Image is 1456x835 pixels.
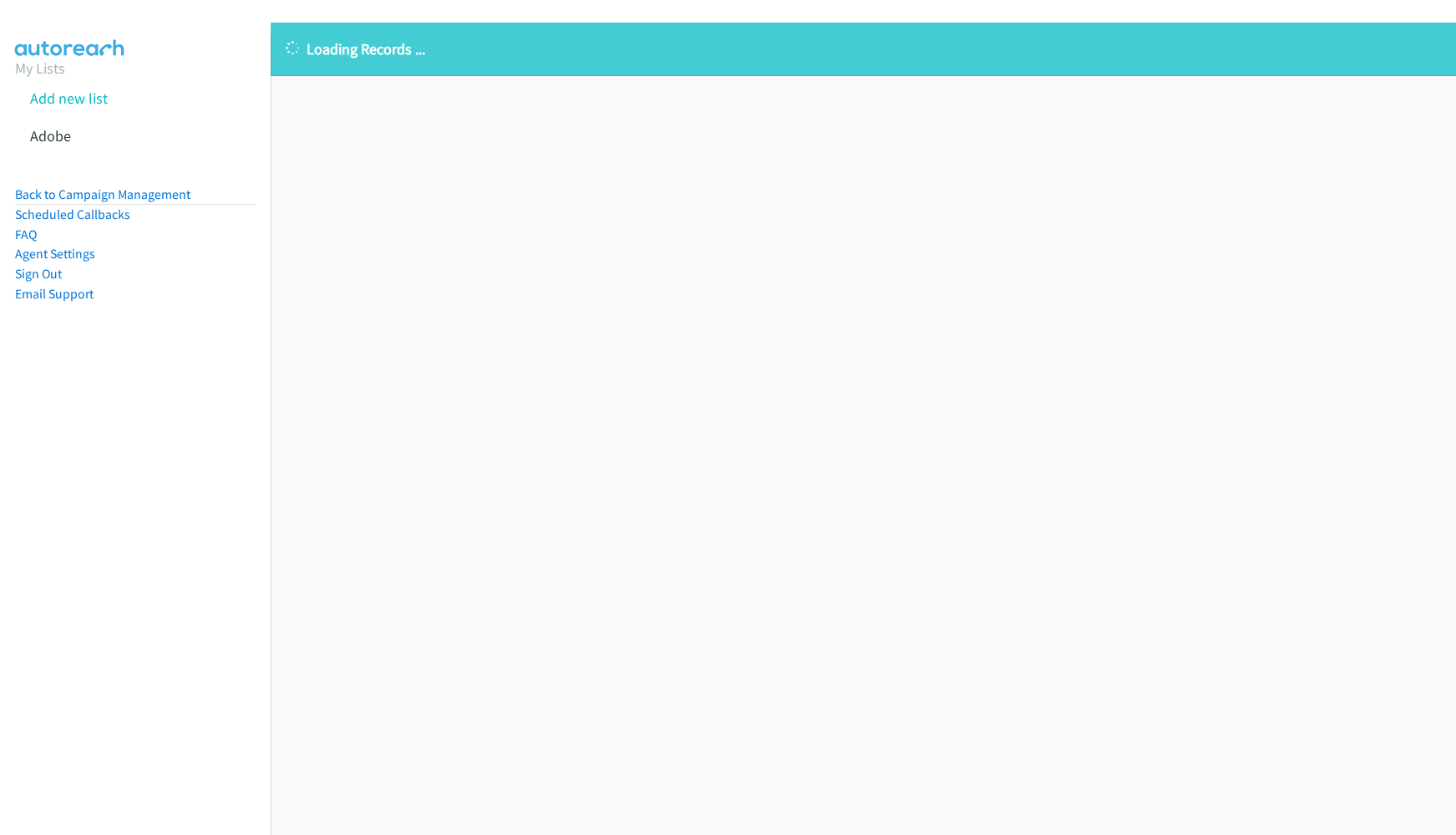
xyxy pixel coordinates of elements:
a: Back to Campaign Management [15,186,190,202]
a: FAQ [15,227,37,242]
a: Add new list [30,89,108,108]
a: Adobe [30,126,71,145]
p: Loading Records ... [286,38,1441,60]
a: Scheduled Callbacks [15,206,130,222]
a: My Lists [15,59,65,78]
a: Email Support [15,286,94,302]
a: Agent Settings [15,246,95,262]
a: Sign Out [15,266,62,282]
